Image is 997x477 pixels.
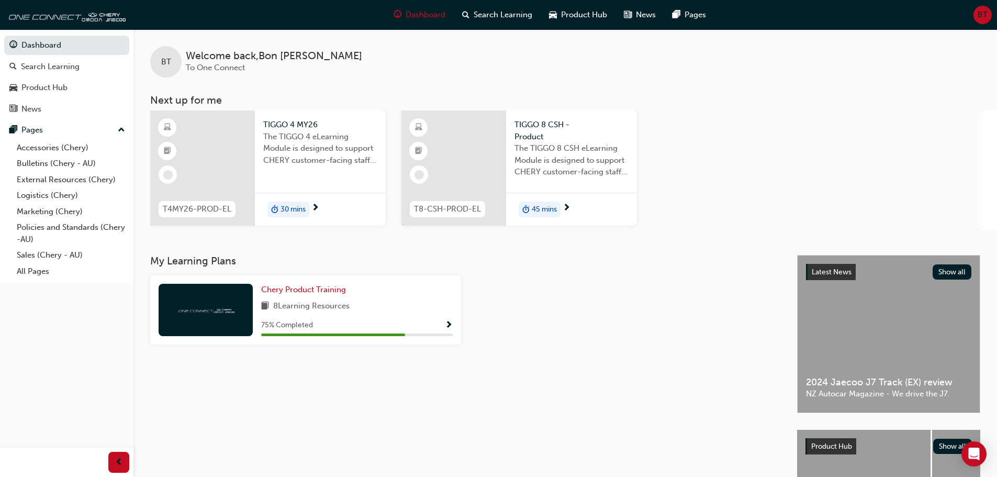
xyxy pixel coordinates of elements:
span: booktick-icon [164,145,171,158]
span: search-icon [462,8,469,21]
span: BT [161,56,171,68]
a: Latest NewsShow all2024 Jaecoo J7 Track (EX) reviewNZ Autocar Magazine - We drive the J7. [797,255,980,413]
a: Latest NewsShow all [806,264,971,281]
button: BT [973,6,992,24]
span: NZ Autocar Magazine - We drive the J7. [806,388,971,400]
span: next-icon [311,204,319,213]
span: learningRecordVerb_NONE-icon [415,170,424,180]
a: Marketing (Chery) [13,204,129,220]
a: Accessories (Chery) [13,140,129,156]
span: Dashboard [406,9,445,21]
a: Product HubShow all [805,438,972,455]
button: Pages [4,120,129,140]
a: Sales (Chery - AU) [13,247,129,263]
span: book-icon [261,300,269,313]
a: Policies and Standards (Chery -AU) [13,219,129,247]
span: Search Learning [474,9,532,21]
span: learningResourceType_ELEARNING-icon [415,121,422,135]
span: Chery Product Training [261,285,346,294]
a: Dashboard [4,36,129,55]
span: booktick-icon [415,145,422,158]
a: news-iconNews [615,4,664,26]
img: oneconnect [177,305,234,315]
span: prev-icon [115,456,123,469]
span: news-icon [9,105,17,114]
span: To One Connect [186,63,245,72]
span: 8 Learning Resources [273,300,350,313]
span: search-icon [9,62,17,72]
span: learningRecordVerb_NONE-icon [163,170,173,180]
span: Latest News [812,268,852,276]
a: guage-iconDashboard [385,4,454,26]
span: car-icon [9,83,17,93]
span: TIGGO 4 MY26 [263,119,377,131]
h3: Next up for me [133,94,997,106]
div: Pages [21,124,43,136]
button: Show all [933,439,972,454]
a: car-iconProduct Hub [541,4,615,26]
span: News [636,9,656,21]
img: oneconnect [5,4,126,25]
a: Chery Product Training [261,284,350,296]
a: Product Hub [4,78,129,97]
span: Welcome back , Bon [PERSON_NAME] [186,50,362,62]
span: 30 mins [281,204,306,216]
a: All Pages [13,263,129,280]
a: News [4,99,129,119]
button: Show all [933,264,972,280]
span: 45 mins [532,204,557,216]
a: search-iconSearch Learning [454,4,541,26]
div: Open Intercom Messenger [961,441,987,467]
span: The TIGGO 4 eLearning Module is designed to support CHERY customer-facing staff with the product ... [263,131,377,167]
span: guage-icon [9,41,17,50]
span: duration-icon [271,203,278,216]
div: News [21,103,41,115]
div: Product Hub [21,82,68,94]
span: BT [978,9,988,21]
span: TIGGO 8 CSH - Product [514,119,629,142]
span: Product Hub [811,442,852,451]
span: car-icon [549,8,557,21]
span: pages-icon [673,8,680,21]
button: DashboardSearch LearningProduct HubNews [4,34,129,120]
span: up-icon [118,124,125,137]
a: Bulletins (Chery - AU) [13,156,129,172]
span: duration-icon [522,203,530,216]
span: 75 % Completed [261,319,313,331]
span: pages-icon [9,126,17,135]
a: T8-CSH-PROD-ELTIGGO 8 CSH - ProductThe TIGGO 8 CSH eLearning Module is designed to support CHERY ... [401,110,637,226]
span: T4MY26-PROD-EL [163,203,231,215]
a: Logistics (Chery) [13,187,129,204]
span: learningResourceType_ELEARNING-icon [164,121,171,135]
span: news-icon [624,8,632,21]
span: The TIGGO 8 CSH eLearning Module is designed to support CHERY customer-facing staff with the prod... [514,142,629,178]
button: Show Progress [445,319,453,332]
span: 2024 Jaecoo J7 Track (EX) review [806,376,971,389]
div: Search Learning [21,61,80,73]
span: next-icon [563,204,570,213]
span: guage-icon [394,8,401,21]
a: T4MY26-PROD-ELTIGGO 4 MY26The TIGGO 4 eLearning Module is designed to support CHERY customer-faci... [150,110,386,226]
h3: My Learning Plans [150,255,780,267]
a: Search Learning [4,57,129,76]
span: Product Hub [561,9,607,21]
span: Show Progress [445,321,453,330]
a: External Resources (Chery) [13,172,129,188]
a: pages-iconPages [664,4,714,26]
span: Pages [685,9,706,21]
span: T8-CSH-PROD-EL [414,203,481,215]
